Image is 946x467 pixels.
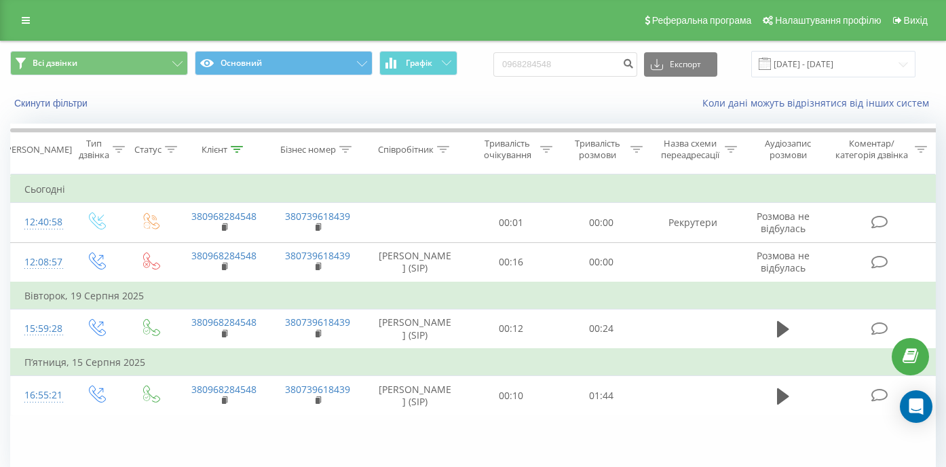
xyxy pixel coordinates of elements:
[646,203,740,242] td: Рекрутери
[379,51,457,75] button: Графік
[757,249,810,274] span: Розмова не відбулась
[832,138,911,161] div: Коментар/категорія дзвінка
[33,58,77,69] span: Всі дзвінки
[10,51,188,75] button: Всі дзвінки
[378,144,434,155] div: Співробітник
[191,383,257,396] a: 380968284548
[644,52,717,77] button: Експорт
[900,390,932,423] div: Open Intercom Messenger
[658,138,721,161] div: Назва схеми переадресації
[466,309,556,349] td: 00:12
[134,144,162,155] div: Статус
[24,382,55,409] div: 16:55:21
[24,249,55,276] div: 12:08:57
[285,316,350,329] a: 380739618439
[79,138,109,161] div: Тип дзвінка
[556,309,646,349] td: 00:24
[364,242,466,282] td: [PERSON_NAME] (SIP)
[11,176,936,203] td: Сьогодні
[753,138,824,161] div: Аудіозапис розмови
[556,203,646,242] td: 00:00
[285,210,350,223] a: 380739618439
[191,249,257,262] a: 380968284548
[11,282,936,310] td: Вівторок, 19 Серпня 2025
[568,138,627,161] div: Тривалість розмови
[364,309,466,349] td: [PERSON_NAME] (SIP)
[556,242,646,282] td: 00:00
[775,15,881,26] span: Налаштування профілю
[11,349,936,376] td: П’ятниця, 15 Серпня 2025
[24,316,55,342] div: 15:59:28
[652,15,752,26] span: Реферальна програма
[195,51,373,75] button: Основний
[702,96,936,109] a: Коли дані можуть відрізнятися вiд інших систем
[202,144,227,155] div: Клієнт
[478,138,537,161] div: Тривалість очікування
[466,242,556,282] td: 00:16
[280,144,336,155] div: Бізнес номер
[466,203,556,242] td: 00:01
[285,383,350,396] a: 380739618439
[10,97,94,109] button: Скинути фільтри
[466,376,556,415] td: 00:10
[406,58,432,68] span: Графік
[3,144,72,155] div: [PERSON_NAME]
[493,52,637,77] input: Пошук за номером
[757,210,810,235] span: Розмова не відбулась
[364,376,466,415] td: [PERSON_NAME] (SIP)
[24,209,55,236] div: 12:40:58
[556,376,646,415] td: 01:44
[191,316,257,329] a: 380968284548
[191,210,257,223] a: 380968284548
[904,15,928,26] span: Вихід
[285,249,350,262] a: 380739618439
